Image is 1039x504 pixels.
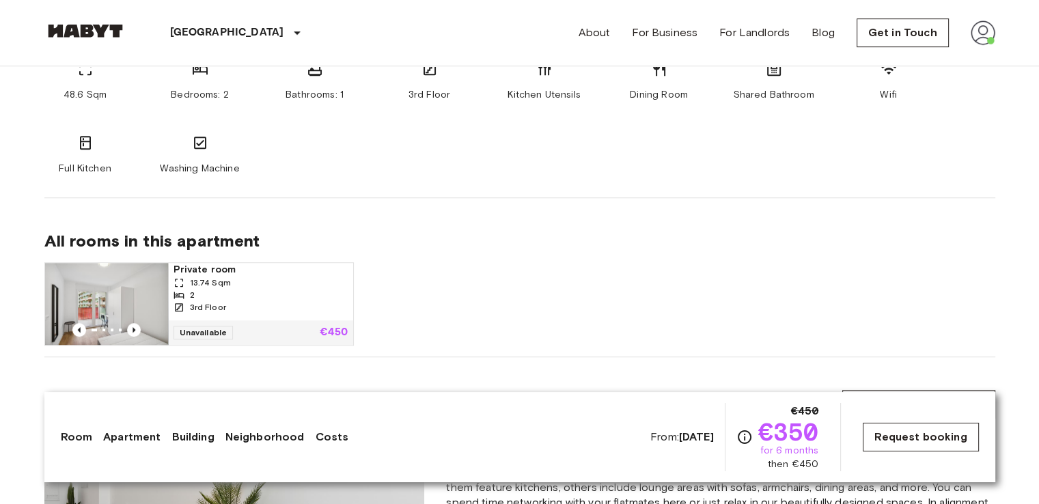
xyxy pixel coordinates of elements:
a: Blog [812,25,835,41]
p: €450 [320,327,348,338]
span: Shared Bathroom [733,88,814,102]
span: for 6 months [760,444,818,458]
a: About [579,25,611,41]
b: [DATE] [679,430,714,443]
button: Previous image [72,323,86,337]
a: Building [171,429,214,445]
span: Bedrooms: 2 [171,88,229,102]
a: Apartment [103,429,161,445]
img: Habyt [44,24,126,38]
span: Wifi [880,88,897,102]
span: All rooms in this apartment [44,231,995,251]
p: [GEOGRAPHIC_DATA] [170,25,284,41]
span: 2 [190,289,195,301]
img: Marketing picture of unit AT-21-001-065-02 [45,263,168,345]
span: 13.74 Sqm [190,277,231,289]
span: Private room [174,263,348,277]
a: Costs [315,429,348,445]
span: Full Kitchen [59,162,111,176]
span: 3rd Floor [408,88,450,102]
span: then €450 [768,458,818,471]
a: Request booking [863,423,978,451]
span: Kitchen Utensils [508,88,580,102]
button: Previous image [127,323,141,337]
a: Room [61,429,93,445]
span: From: [650,430,714,445]
span: Unavailable [174,326,234,339]
span: 48.6 Sqm [64,88,107,102]
span: Washing Machine [160,162,239,176]
span: Dining Room [630,88,688,102]
a: Marketing picture of unit AT-21-001-065-02Previous imagePrevious imagePrivate room13.74 Sqm23rd F... [44,262,354,346]
span: €450 [791,403,819,419]
a: For Landlords [719,25,790,41]
a: Get in Touch [857,18,949,47]
svg: Check cost overview for full price breakdown. Please note that discounts apply to new joiners onl... [736,429,753,445]
a: For Business [632,25,697,41]
span: 3rd Floor [190,301,226,313]
a: Neighborhood [225,429,305,445]
span: Bathrooms: 1 [286,88,344,102]
span: €350 [758,419,819,444]
img: avatar [971,20,995,45]
a: More about the building [842,390,995,419]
